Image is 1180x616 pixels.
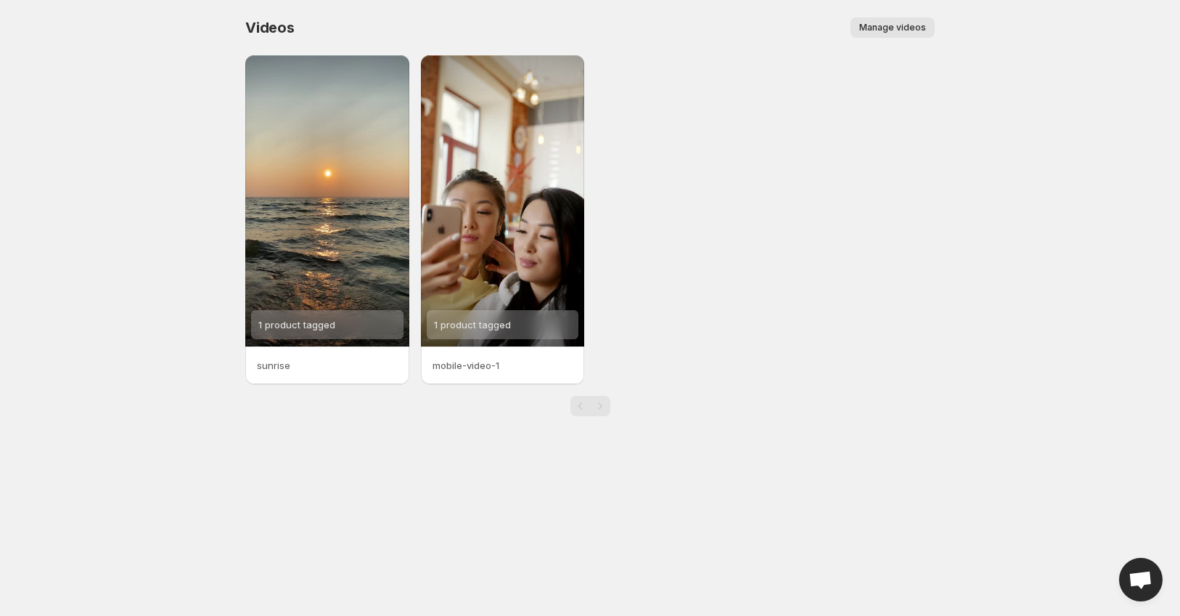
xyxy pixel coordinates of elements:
[1119,558,1163,601] div: Open chat
[570,396,610,416] nav: Pagination
[433,358,573,373] p: mobile-video-1
[258,319,335,331] span: 1 product tagged
[257,358,398,373] p: sunrise
[851,17,935,38] button: Manage videos
[434,319,511,331] span: 1 product tagged
[859,22,926,33] span: Manage videos
[245,19,295,36] span: Videos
